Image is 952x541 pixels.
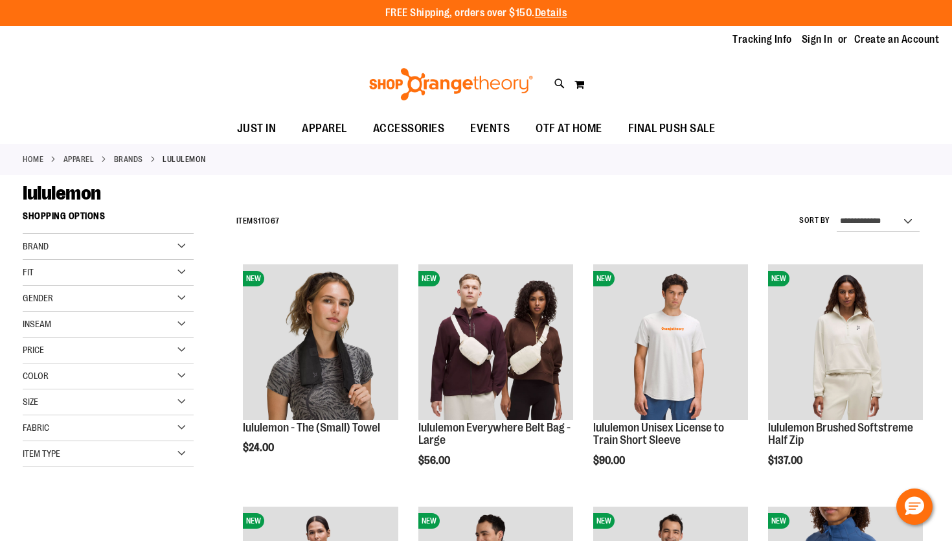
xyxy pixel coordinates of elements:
[615,114,729,144] a: FINAL PUSH SALE
[536,114,602,143] span: OTF AT HOME
[23,448,60,459] span: Item Type
[628,114,716,143] span: FINAL PUSH SALE
[593,513,615,529] span: NEW
[373,114,445,143] span: ACCESSORIES
[762,258,929,500] div: product
[243,264,398,421] a: lululemon - The (Small) TowelNEW
[802,32,833,47] a: Sign In
[799,215,830,226] label: Sort By
[289,114,360,143] a: APPAREL
[768,513,789,529] span: NEW
[243,271,264,286] span: NEW
[768,421,913,447] a: lululemon Brushed Softstreme Half Zip
[768,455,804,466] span: $137.00
[418,264,573,419] img: lululemon Everywhere Belt Bag - Large
[23,319,51,329] span: Inseam
[114,154,143,165] a: BRANDS
[23,241,49,251] span: Brand
[23,422,49,433] span: Fabric
[854,32,940,47] a: Create an Account
[236,258,404,487] div: product
[896,489,933,525] button: Hello, have a question? Let’s chat.
[418,455,452,466] span: $56.00
[457,114,523,144] a: EVENTS
[237,114,277,143] span: JUST IN
[236,211,280,231] h2: Items to
[768,271,789,286] span: NEW
[243,264,398,419] img: lululemon - The (Small) Towel
[418,271,440,286] span: NEW
[418,264,573,421] a: lululemon Everywhere Belt Bag - LargeNEW
[470,114,510,143] span: EVENTS
[418,513,440,529] span: NEW
[23,267,34,277] span: Fit
[732,32,792,47] a: Tracking Info
[63,154,95,165] a: APPAREL
[593,264,748,421] a: lululemon Unisex License to Train Short SleeveNEW
[243,442,276,454] span: $24.00
[23,182,101,204] span: lululemon
[258,216,261,225] span: 1
[271,216,280,225] span: 67
[23,345,44,355] span: Price
[412,258,580,500] div: product
[535,7,567,19] a: Details
[367,68,535,100] img: Shop Orangetheory
[163,154,206,165] strong: lululemon
[23,293,53,303] span: Gender
[768,264,923,419] img: lululemon Brushed Softstreme Half Zip
[23,397,38,407] span: Size
[224,114,289,144] a: JUST IN
[523,114,615,144] a: OTF AT HOME
[23,371,49,381] span: Color
[23,154,43,165] a: Home
[360,114,458,144] a: ACCESSORIES
[243,513,264,529] span: NEW
[593,421,724,447] a: lululemon Unisex License to Train Short Sleeve
[243,421,380,434] a: lululemon - The (Small) Towel
[593,455,627,466] span: $90.00
[587,258,754,500] div: product
[593,271,615,286] span: NEW
[768,264,923,421] a: lululemon Brushed Softstreme Half ZipNEW
[302,114,347,143] span: APPAREL
[385,6,567,21] p: FREE Shipping, orders over $150.
[418,421,571,447] a: lululemon Everywhere Belt Bag - Large
[593,264,748,419] img: lululemon Unisex License to Train Short Sleeve
[23,205,194,234] strong: Shopping Options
